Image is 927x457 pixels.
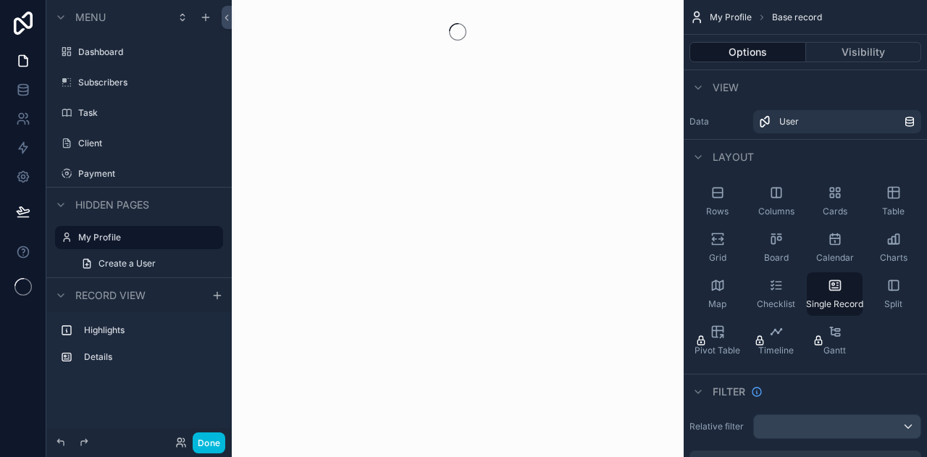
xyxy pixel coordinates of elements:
span: Columns [758,206,794,217]
span: Timeline [758,345,794,356]
a: User [753,110,921,133]
span: Hidden pages [75,198,149,212]
span: Split [884,298,902,310]
span: Pivot Table [695,345,740,356]
a: Create a User [72,252,223,275]
span: Filter [713,385,745,399]
button: Split [865,272,921,316]
label: Highlights [84,324,211,336]
span: View [713,80,739,95]
span: Grid [709,252,726,264]
span: Single Record [806,298,863,310]
span: Base record [772,12,822,23]
button: Options [689,42,806,62]
button: Single Record [807,272,863,316]
button: Columns [748,180,804,223]
label: Task [78,107,214,119]
span: Rows [706,206,729,217]
button: Checklist [748,272,804,316]
button: Gantt [807,319,863,362]
span: Table [882,206,905,217]
button: Board [748,226,804,269]
span: My Profile [710,12,752,23]
button: Table [865,180,921,223]
label: My Profile [78,232,214,243]
label: Details [84,351,211,363]
button: Pivot Table [689,319,745,362]
span: Map [708,298,726,310]
span: Calendar [816,252,854,264]
span: Cards [823,206,847,217]
label: Subscribers [78,77,214,88]
button: Timeline [748,319,804,362]
span: Charts [880,252,907,264]
label: Dashboard [78,46,214,58]
span: Layout [713,150,754,164]
label: Payment [78,168,214,180]
span: User [779,116,799,127]
button: Done [193,432,225,453]
button: Cards [807,180,863,223]
label: Data [689,116,747,127]
span: Record view [75,288,146,303]
span: Create a User [98,258,156,269]
label: Client [78,138,214,149]
label: Relative filter [689,421,747,432]
span: Board [764,252,789,264]
span: Menu [75,10,106,25]
div: scrollable content [46,312,232,383]
button: Calendar [807,226,863,269]
button: Charts [865,226,921,269]
span: Checklist [757,298,795,310]
span: Gantt [823,345,846,356]
button: Rows [689,180,745,223]
button: Grid [689,226,745,269]
button: Map [689,272,745,316]
button: Visibility [806,42,922,62]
